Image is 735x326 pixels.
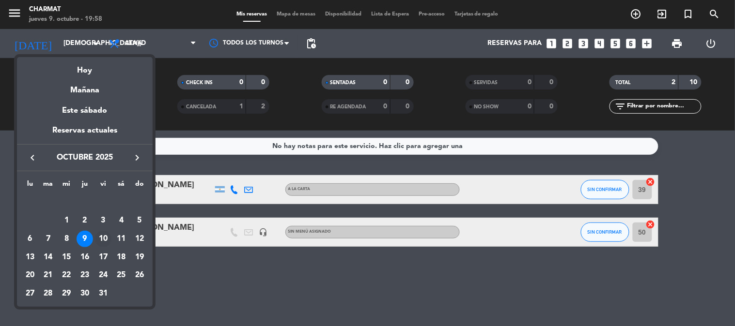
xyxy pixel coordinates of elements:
[27,152,38,163] i: keyboard_arrow_left
[39,178,58,193] th: martes
[24,151,41,164] button: keyboard_arrow_left
[57,248,76,267] td: 15 de octubre de 2025
[112,178,131,193] th: sábado
[17,97,153,124] div: Este sábado
[58,249,75,266] div: 15
[76,248,94,267] td: 16 de octubre de 2025
[131,249,148,266] div: 19
[22,267,38,283] div: 20
[130,230,149,248] td: 12 de octubre de 2025
[131,152,143,163] i: keyboard_arrow_right
[95,249,111,266] div: 17
[76,178,94,193] th: jueves
[21,193,149,212] td: OCT.
[21,266,39,284] td: 20 de octubre de 2025
[39,284,58,303] td: 28 de octubre de 2025
[57,178,76,193] th: miércoles
[94,248,112,267] td: 17 de octubre de 2025
[94,178,112,193] th: viernes
[113,249,129,266] div: 18
[77,267,93,283] div: 23
[40,231,57,247] div: 7
[94,266,112,284] td: 24 de octubre de 2025
[21,178,39,193] th: lunes
[40,285,57,302] div: 28
[58,231,75,247] div: 8
[57,266,76,284] td: 22 de octubre de 2025
[57,230,76,248] td: 8 de octubre de 2025
[39,230,58,248] td: 7 de octubre de 2025
[57,284,76,303] td: 29 de octubre de 2025
[76,284,94,303] td: 30 de octubre de 2025
[95,267,111,283] div: 24
[77,231,93,247] div: 9
[40,249,57,266] div: 14
[76,230,94,248] td: 9 de octubre de 2025
[58,212,75,229] div: 1
[95,231,111,247] div: 10
[94,211,112,230] td: 3 de octubre de 2025
[94,230,112,248] td: 10 de octubre de 2025
[112,248,131,267] td: 18 de octubre de 2025
[130,266,149,284] td: 26 de octubre de 2025
[76,266,94,284] td: 23 de octubre de 2025
[58,267,75,283] div: 22
[40,267,57,283] div: 21
[77,249,93,266] div: 16
[21,230,39,248] td: 6 de octubre de 2025
[130,211,149,230] td: 5 de octubre de 2025
[22,285,38,302] div: 27
[76,211,94,230] td: 2 de octubre de 2025
[113,267,129,283] div: 25
[39,266,58,284] td: 21 de octubre de 2025
[131,231,148,247] div: 12
[57,211,76,230] td: 1 de octubre de 2025
[41,151,128,164] span: octubre 2025
[113,212,129,229] div: 4
[17,77,153,97] div: Mañana
[39,248,58,267] td: 14 de octubre de 2025
[112,211,131,230] td: 4 de octubre de 2025
[95,212,111,229] div: 3
[94,284,112,303] td: 31 de octubre de 2025
[22,231,38,247] div: 6
[21,284,39,303] td: 27 de octubre de 2025
[112,230,131,248] td: 11 de octubre de 2025
[77,285,93,302] div: 30
[131,212,148,229] div: 5
[17,57,153,77] div: Hoy
[58,285,75,302] div: 29
[22,249,38,266] div: 13
[17,124,153,144] div: Reservas actuales
[113,231,129,247] div: 11
[128,151,146,164] button: keyboard_arrow_right
[95,285,111,302] div: 31
[131,267,148,283] div: 26
[130,178,149,193] th: domingo
[130,248,149,267] td: 19 de octubre de 2025
[112,266,131,284] td: 25 de octubre de 2025
[21,248,39,267] td: 13 de octubre de 2025
[77,212,93,229] div: 2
